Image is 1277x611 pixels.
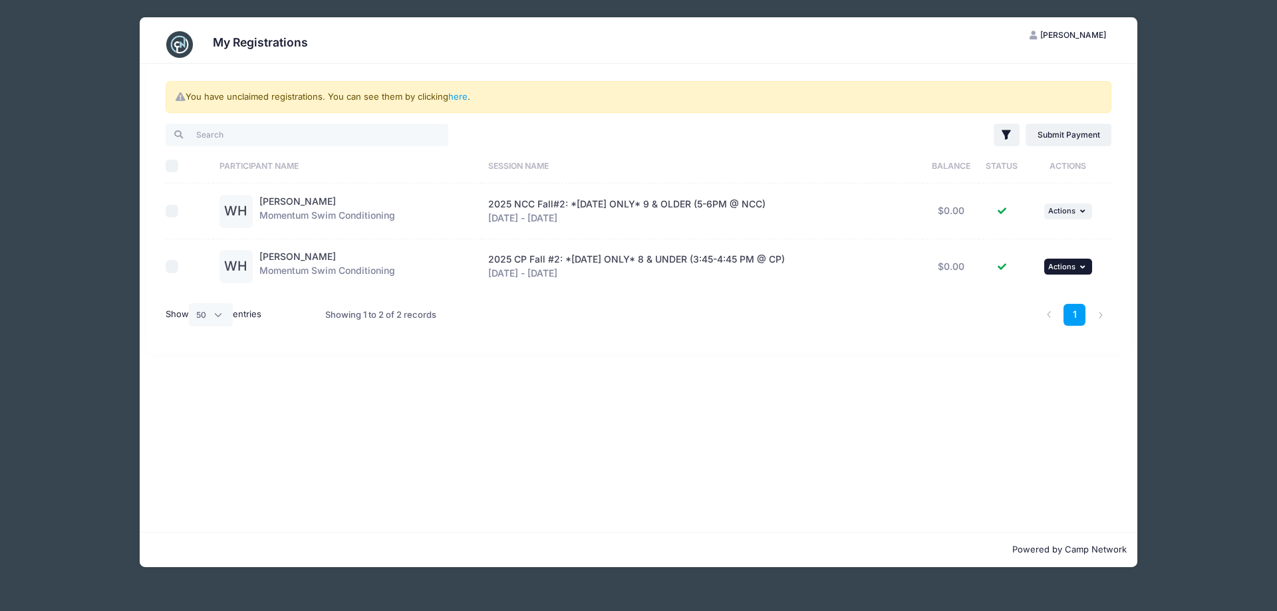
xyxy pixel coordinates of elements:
a: [PERSON_NAME] [259,251,336,262]
div: Momentum Swim Conditioning [259,250,395,283]
th: Select All [166,148,213,183]
th: Participant Name: activate to sort column ascending [213,148,482,183]
span: Actions [1048,262,1075,271]
div: Momentum Swim Conditioning [259,195,395,228]
td: $0.00 [922,239,979,295]
a: Submit Payment [1026,124,1111,146]
button: [PERSON_NAME] [1018,24,1118,47]
a: here [448,91,468,102]
div: Showing 1 to 2 of 2 records [325,300,436,330]
a: WH [219,206,253,217]
div: WH [219,195,253,228]
span: 2025 NCC Fall#2: *[DATE] ONLY* 9 & OLDER (5-6PM @ NCC) [488,198,766,209]
th: Session Name: activate to sort column ascending [482,148,922,183]
h3: My Registrations [213,35,308,49]
button: Actions [1044,203,1092,219]
a: WH [219,261,253,273]
th: Actions: activate to sort column ascending [1024,148,1111,183]
span: [PERSON_NAME] [1040,30,1106,40]
button: Actions [1044,259,1092,275]
select: Showentries [189,303,233,326]
td: $0.00 [922,183,979,239]
p: Powered by Camp Network [150,543,1127,556]
a: 1 [1064,304,1085,326]
span: 2025 CP Fall #2: *[DATE] ONLY* 8 & UNDER (3:45-4:45 PM @ CP) [488,253,785,265]
div: You have unclaimed registrations. You can see them by clicking . [166,81,1111,113]
input: Search [166,124,448,146]
div: [DATE] - [DATE] [488,253,917,281]
div: WH [219,250,253,283]
div: [DATE] - [DATE] [488,197,917,225]
label: Show entries [166,303,261,326]
img: CampNetwork [166,31,193,58]
th: Balance: activate to sort column ascending [922,148,979,183]
span: Actions [1048,206,1075,215]
th: Status: activate to sort column ascending [979,148,1024,183]
a: [PERSON_NAME] [259,195,336,207]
